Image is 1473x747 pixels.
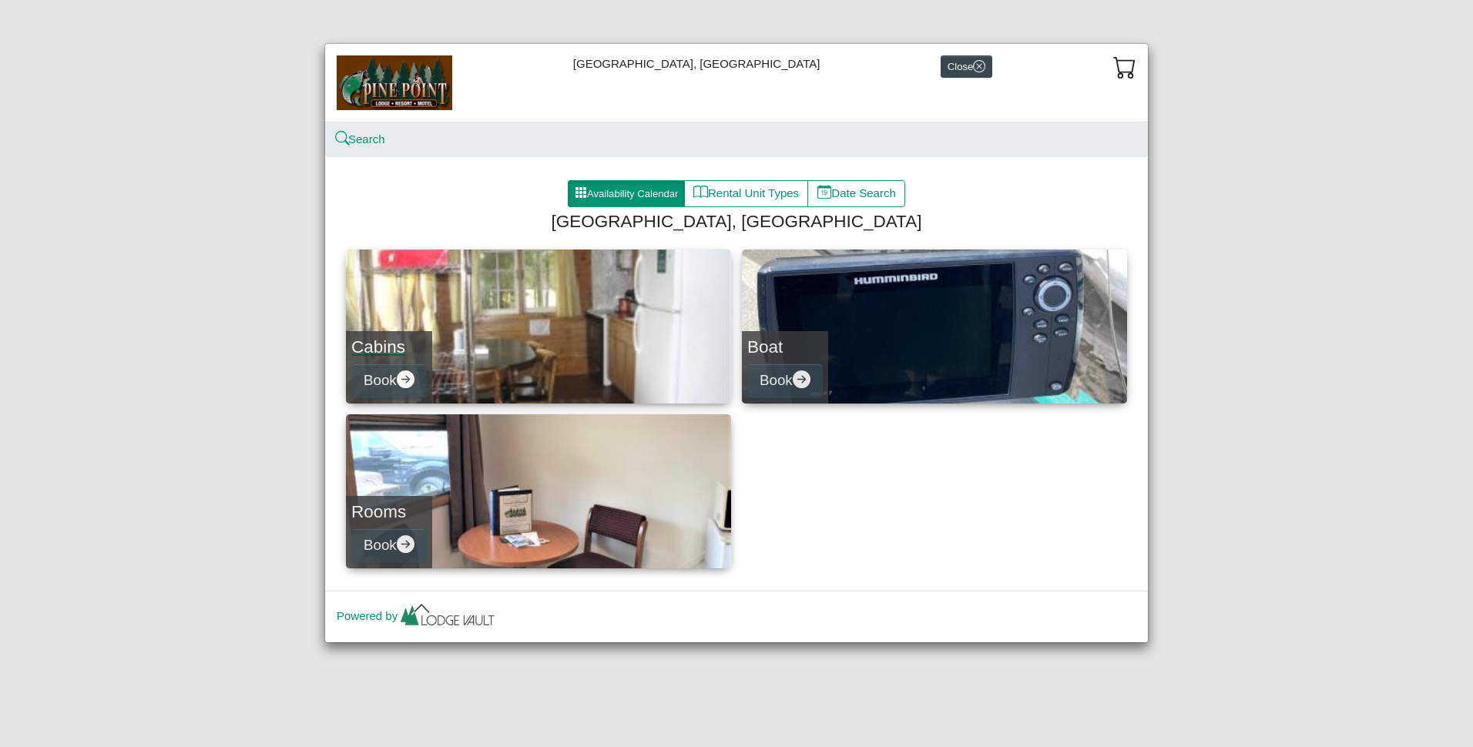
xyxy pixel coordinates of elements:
h4: Cabins [351,337,427,357]
button: calendar dateDate Search [807,180,905,208]
button: Bookarrow right circle fill [747,363,823,398]
button: Closex circle [941,55,992,78]
h4: [GEOGRAPHIC_DATA], [GEOGRAPHIC_DATA] [352,211,1121,232]
svg: calendar date [817,185,832,199]
a: searchSearch [337,132,385,146]
button: Bookarrow right circle fill [351,363,427,398]
svg: arrow right circle fill [793,370,810,388]
svg: x circle [973,60,985,72]
svg: arrow right circle fill [397,535,414,553]
svg: search [337,133,348,145]
img: b144ff98-a7e1-49bd-98da-e9ae77355310.jpg [337,55,452,109]
svg: cart [1113,55,1136,79]
svg: book [693,185,708,199]
button: bookRental Unit Types [684,180,808,208]
button: Bookarrow right circle fill [351,528,427,563]
img: lv-small.ca335149.png [398,600,498,634]
div: [GEOGRAPHIC_DATA], [GEOGRAPHIC_DATA] [325,44,1148,122]
h4: Rooms [351,501,427,522]
a: Powered by [337,609,498,622]
svg: grid3x3 gap fill [575,186,587,199]
svg: arrow right circle fill [397,370,414,388]
button: grid3x3 gap fillAvailability Calendar [568,180,685,208]
h4: Boat [747,337,823,357]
